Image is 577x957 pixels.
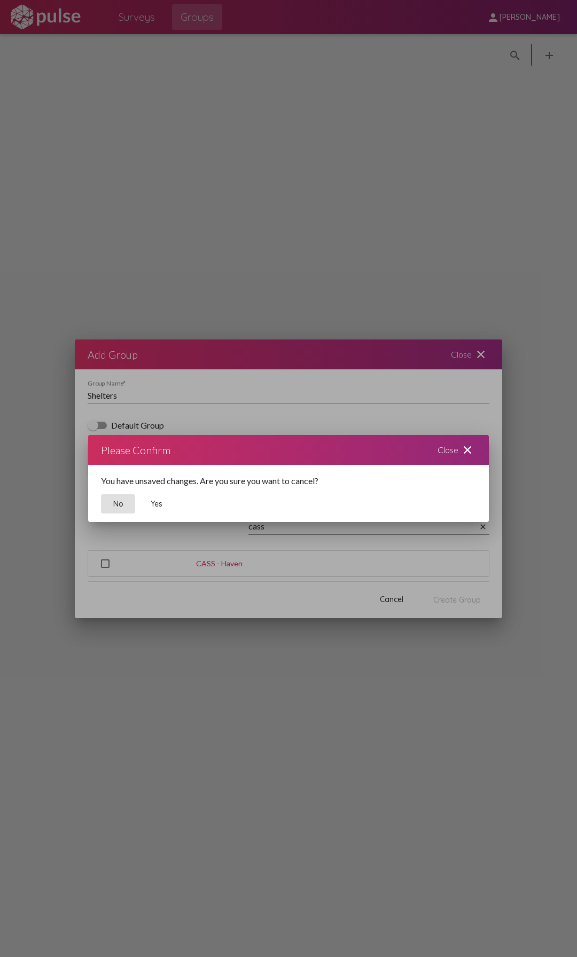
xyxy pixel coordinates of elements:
div: Please Confirm [101,441,170,458]
span: Yes [151,499,162,509]
div: You have unsaved changes. Are you sure you want to cancel? [101,476,476,486]
mat-icon: close [461,444,474,456]
div: Close [425,435,489,465]
button: Yes [139,494,174,513]
span: No [113,499,123,509]
button: No [101,494,135,513]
